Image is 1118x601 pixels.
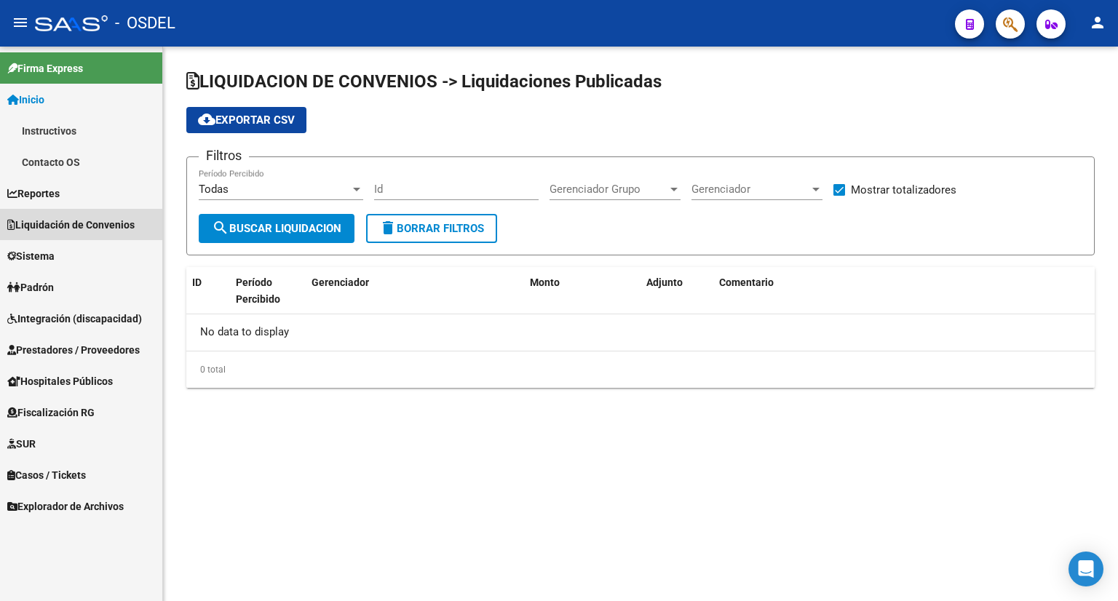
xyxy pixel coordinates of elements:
[186,71,662,92] span: LIQUIDACION DE CONVENIOS -> Liquidaciones Publicadas
[646,276,683,288] span: Adjunto
[115,7,175,39] span: - OSDEL
[641,267,713,331] datatable-header-cell: Adjunto
[7,311,142,327] span: Integración (discapacidad)
[199,146,249,166] h3: Filtros
[1089,14,1106,31] mat-icon: person
[212,219,229,236] mat-icon: search
[7,279,54,295] span: Padrón
[713,267,1095,331] datatable-header-cell: Comentario
[312,276,369,288] span: Gerenciador
[379,219,397,236] mat-icon: delete
[851,181,956,199] span: Mostrar totalizadores
[7,92,44,108] span: Inicio
[7,217,135,233] span: Liquidación de Convenios
[7,405,95,421] span: Fiscalización RG
[186,107,306,133] button: Exportar CSV
[186,351,1095,388] div: 0 total
[719,276,774,288] span: Comentario
[186,267,230,331] datatable-header-cell: ID
[186,314,1095,351] div: No data to display
[199,214,354,243] button: Buscar Liquidacion
[199,183,229,196] span: Todas
[1069,552,1103,586] div: Open Intercom Messenger
[379,222,484,235] span: Borrar Filtros
[306,267,524,331] datatable-header-cell: Gerenciador
[550,183,667,196] span: Gerenciador Grupo
[7,373,113,389] span: Hospitales Públicos
[192,276,202,288] span: ID
[212,222,341,235] span: Buscar Liquidacion
[691,183,809,196] span: Gerenciador
[236,276,280,305] span: Período Percibido
[7,186,60,202] span: Reportes
[7,498,124,514] span: Explorador de Archivos
[7,60,83,76] span: Firma Express
[7,248,55,264] span: Sistema
[7,436,36,452] span: SUR
[198,111,215,128] mat-icon: cloud_download
[12,14,29,31] mat-icon: menu
[198,114,295,127] span: Exportar CSV
[7,342,140,358] span: Prestadores / Proveedores
[7,467,86,483] span: Casos / Tickets
[530,276,560,288] span: Monto
[230,267,285,331] datatable-header-cell: Período Percibido
[524,267,641,331] datatable-header-cell: Monto
[366,214,497,243] button: Borrar Filtros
